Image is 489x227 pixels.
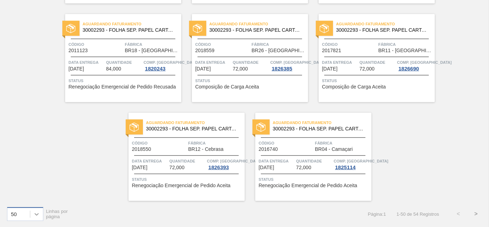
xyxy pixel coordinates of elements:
a: Comp. [GEOGRAPHIC_DATA]1826690 [397,59,433,72]
span: BR04 - Camaçari [315,147,353,152]
span: Composição de Carga Aceita [322,84,386,90]
a: statusAguardando Faturamento30002293 - FOLHA SEP. PAPEL CARTAO 1200x1000M 350gCódigo2018550Fábric... [118,113,245,201]
span: 30002293 - FOLHA SEP. PAPEL CARTAO 1200x1000M 350g [273,126,366,131]
span: Status [195,77,306,84]
div: 1826385 [270,66,294,72]
div: 50 [11,211,17,217]
span: Composição de Carga Aceita [195,84,259,90]
span: Código [195,41,250,48]
span: Renegociação Emergencial de Pedido Aceita [259,183,357,188]
span: 07/10/2025 [195,66,211,72]
span: Página : 1 [368,211,386,217]
span: Data entrega [132,158,168,165]
span: 84,000 [106,66,121,72]
span: Fábrica [125,41,180,48]
span: Data entrega [259,158,295,165]
a: statusAguardando Faturamento30002293 - FOLHA SEP. PAPEL CARTAO 1200x1000M 350gCódigo2018559Fábric... [181,14,308,102]
img: status [256,123,265,132]
span: Comp. Carga [334,158,388,165]
span: Fábrica [252,41,306,48]
span: 72,000 [359,66,375,72]
span: Comp. Carga [270,59,325,66]
span: Data entrega [322,59,358,66]
span: Fábrica [315,140,370,147]
span: Linhas por página [46,209,68,219]
img: status [130,123,139,132]
span: Quantidade [296,158,332,165]
span: 2016740 [259,147,278,152]
a: statusAguardando Faturamento30002293 - FOLHA SEP. PAPEL CARTAO 1200x1000M 350gCódigo2011123Fábric... [55,14,181,102]
span: 04/10/2025 [69,66,84,72]
span: Fábrica [188,140,243,147]
a: Comp. [GEOGRAPHIC_DATA]1825114 [334,158,370,170]
span: Código [69,41,123,48]
span: 72,000 [233,66,248,72]
a: Comp. [GEOGRAPHIC_DATA]1826385 [270,59,306,72]
span: Renegociação Emergencial de Pedido Recusada [69,84,176,90]
img: status [193,24,202,33]
span: Quantidade [359,59,395,66]
span: Data entrega [195,59,231,66]
span: 72,000 [169,165,184,170]
span: Comp. Carga [207,158,262,165]
div: 1826393 [207,165,230,170]
a: Comp. [GEOGRAPHIC_DATA]1820243 [144,59,180,72]
span: Status [322,77,433,84]
a: statusAguardando Faturamento30002293 - FOLHA SEP. PAPEL CARTAO 1200x1000M 350gCódigo2016740Fábric... [245,113,371,201]
span: 30002293 - FOLHA SEP. PAPEL CARTAO 1200x1000M 350g [336,27,429,33]
span: Comp. Carga [144,59,198,66]
span: Data entrega [69,59,105,66]
span: 2018559 [195,48,215,53]
span: BR11 - São Luís [378,48,433,53]
span: BR26 - Uberlândia [252,48,306,53]
span: 30002293 - FOLHA SEP. PAPEL CARTAO 1200x1000M 350g [83,27,176,33]
span: Aguardando Faturamento [83,20,181,27]
span: 2018550 [132,147,151,152]
span: Aguardando Faturamento [336,20,435,27]
span: 08/10/2025 [322,66,338,72]
span: Aguardando Faturamento [209,20,308,27]
span: Aguardando Faturamento [273,119,371,126]
a: Comp. [GEOGRAPHIC_DATA]1826393 [207,158,243,170]
div: 1820243 [144,66,167,72]
span: Aguardando Faturamento [146,119,245,126]
button: > [467,205,485,223]
span: 09/10/2025 [132,165,148,170]
span: Quantidade [106,59,142,66]
div: 1825114 [334,165,357,170]
span: Quantidade [233,59,269,66]
span: 1 - 50 de 54 Registros [396,211,439,217]
span: BR12 - Cebrasa [188,147,224,152]
div: 1826690 [397,66,420,72]
span: Comp. Carga [397,59,452,66]
span: Renegociação Emergencial de Pedido Aceita [132,183,231,188]
span: Código [259,140,313,147]
span: 09/10/2025 [259,165,274,170]
span: 2017821 [322,48,341,53]
span: Status [69,77,180,84]
button: < [450,205,467,223]
img: status [320,24,329,33]
span: 30002293 - FOLHA SEP. PAPEL CARTAO 1200x1000M 350g [209,27,302,33]
a: statusAguardando Faturamento30002293 - FOLHA SEP. PAPEL CARTAO 1200x1000M 350gCódigo2017821Fábric... [308,14,435,102]
img: status [66,24,75,33]
span: Quantidade [169,158,205,165]
span: 72,000 [296,165,311,170]
span: Fábrica [378,41,433,48]
span: 30002293 - FOLHA SEP. PAPEL CARTAO 1200x1000M 350g [146,126,239,131]
span: Status [259,176,370,183]
span: 2011123 [69,48,88,53]
span: Código [132,140,187,147]
span: Status [132,176,243,183]
span: BR18 - Pernambuco [125,48,180,53]
span: Código [322,41,377,48]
